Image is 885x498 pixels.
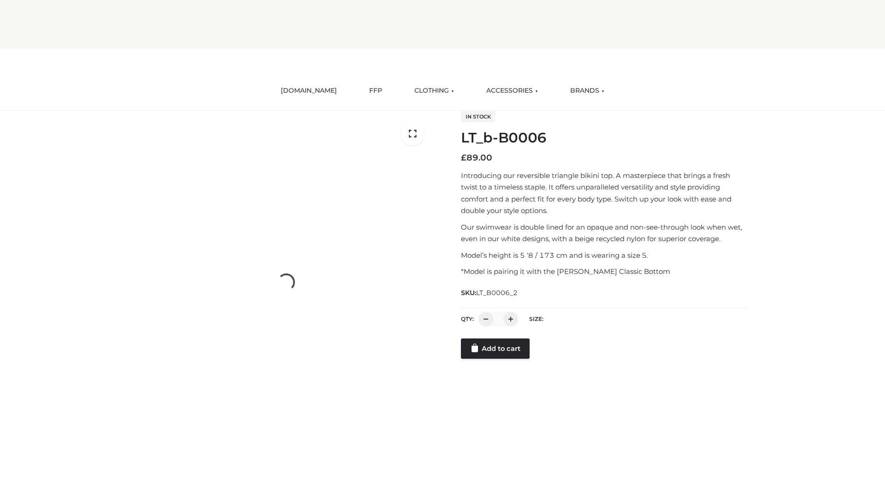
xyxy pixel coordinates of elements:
a: CLOTHING [407,81,461,101]
span: In stock [461,111,496,122]
h1: LT_b-B0006 [461,130,748,146]
label: Size: [529,315,543,322]
p: *Model is pairing it with the [PERSON_NAME] Classic Bottom [461,266,748,278]
a: Add to cart [461,338,530,359]
bdi: 89.00 [461,153,492,163]
p: Introducing our reversible triangle bikini top. A masterpiece that brings a fresh twist to a time... [461,170,748,217]
span: LT_B0006_2 [476,289,518,297]
a: [DOMAIN_NAME] [274,81,344,101]
p: Our swimwear is double lined for an opaque and non-see-through look when wet, even in our white d... [461,221,748,245]
span: SKU: [461,287,519,298]
a: BRANDS [563,81,611,101]
a: ACCESSORIES [479,81,545,101]
a: FFP [362,81,389,101]
label: QTY: [461,315,474,322]
p: Model’s height is 5 ‘8 / 173 cm and is wearing a size S. [461,249,748,261]
span: £ [461,153,466,163]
